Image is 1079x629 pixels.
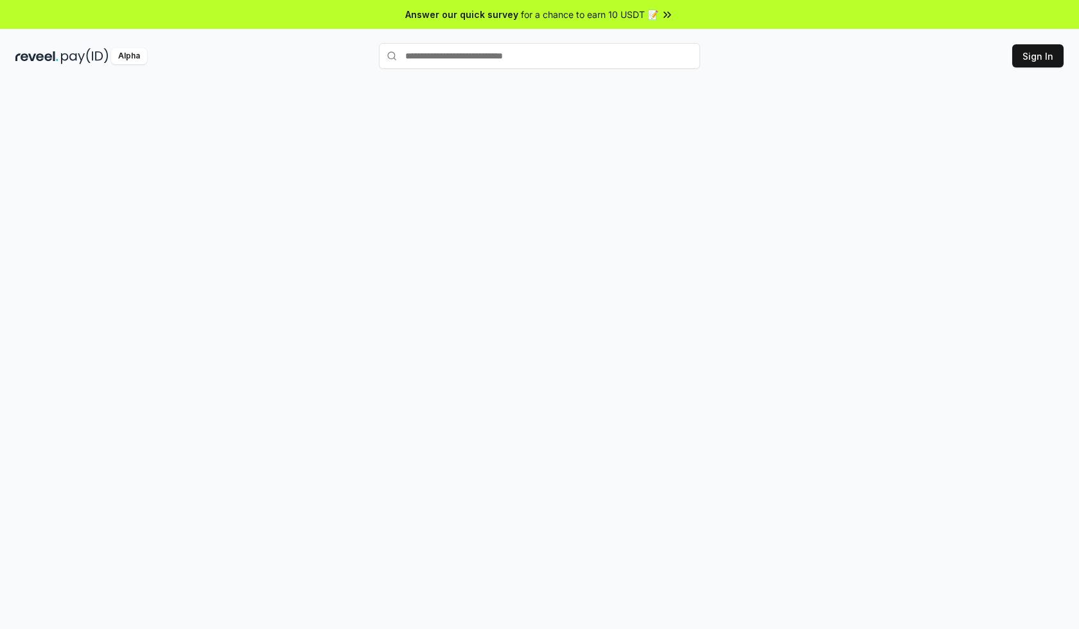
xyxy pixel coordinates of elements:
[15,48,58,64] img: reveel_dark
[61,48,109,64] img: pay_id
[521,8,658,21] span: for a chance to earn 10 USDT 📝
[405,8,518,21] span: Answer our quick survey
[1012,44,1064,67] button: Sign In
[111,48,147,64] div: Alpha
